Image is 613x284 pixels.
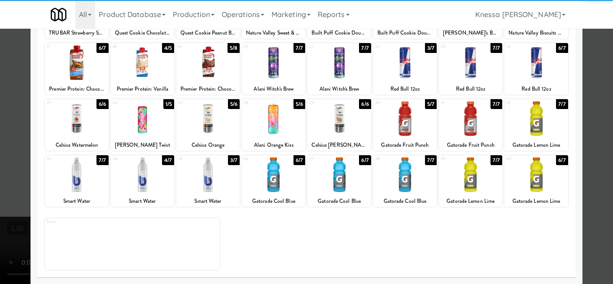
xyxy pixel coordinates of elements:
div: Gatorade Cool Blue [242,196,305,207]
div: Gatorade Fruit Punch [375,140,435,151]
div: Nature Valley Biscuits with Cinnamon Almond Butter [504,27,568,39]
div: Celsius [PERSON_NAME] [309,140,369,151]
div: 35 [178,155,208,163]
div: 17 [47,43,77,51]
div: Built Puff Cookie Dough Chunk Bar [309,27,369,39]
div: 25 [47,99,77,107]
div: 19 [178,43,208,51]
div: Alani Witch's Brew [307,83,371,95]
div: [PERSON_NAME]'s Beef Steak [440,27,501,39]
div: Smart Water [176,196,240,207]
div: 7/7 [490,155,502,165]
div: 387/7Gatorade Cool Blue [373,155,437,207]
div: 29 [309,99,339,107]
div: Quest Cookie Peanut Butter [176,27,240,39]
div: Gatorade Fruit Punch [439,140,502,151]
div: Smart Water [46,196,107,207]
div: 285/6Alani Orange Kiss [242,99,305,151]
div: 184/5Premier Protein: Vanilla [111,43,174,95]
div: Celsius Orange [176,140,240,151]
div: 6/7 [556,43,568,53]
div: Alani Witch's Brew [309,83,369,95]
div: Gatorade Lemon Lime [504,196,568,207]
div: Gatorade Cool Blue [373,196,437,207]
div: 7/7 [556,99,568,109]
div: 397/7Gatorade Lemon Lime [439,155,502,207]
div: 217/7Alani Witch's Brew [307,43,371,95]
div: [PERSON_NAME] Twist [111,140,174,151]
div: 406/7Gatorade Lemon Lime [504,155,568,207]
div: 337/7Smart Water [45,155,108,207]
div: 30 [375,99,405,107]
div: [PERSON_NAME]'s Beef Steak [439,27,502,39]
div: Smart Water [45,196,108,207]
div: Alani Orange Kiss [243,140,304,151]
div: Premier Protein: Vanilla [111,83,174,95]
div: 34 [113,155,143,163]
div: 7/7 [359,43,371,53]
div: 4/7 [162,155,174,165]
div: 5/7 [425,99,437,109]
div: 22 [375,43,405,51]
div: TRUBAR Strawberry Shorty Got Cake [46,27,107,39]
div: Gatorade Cool Blue [307,196,371,207]
div: 31 [441,99,471,107]
div: 195/8Premier Protein: Chocolate [176,43,240,95]
div: Premier Protein: Chocolate [178,83,238,95]
div: Red Bull 12oz [440,83,501,95]
div: 246/7Red Bull 12oz [504,43,568,95]
div: Extra [47,218,132,226]
div: 237/7Red Bull 12oz [439,43,502,95]
div: 28 [244,99,274,107]
div: 39 [441,155,471,163]
div: 261/5[PERSON_NAME] Twist [111,99,174,151]
div: Gatorade Lemon Lime [440,196,501,207]
div: Premier Protein: Chocolate Peanut Butter [46,83,107,95]
div: 223/7Red Bull 12oz [373,43,437,95]
div: 18 [113,43,143,51]
div: Premier Protein: Chocolate [176,83,240,95]
div: 5/6 [228,99,240,109]
div: TRUBAR Strawberry Shorty Got Cake [45,27,108,39]
div: Smart Water [112,196,173,207]
div: 32 [506,99,536,107]
div: 317/7Gatorade Fruit Punch [439,99,502,151]
div: Red Bull 12oz [375,83,435,95]
div: Premier Protein: Chocolate Peanut Butter [45,83,108,95]
div: 5/8 [228,43,240,53]
div: 7/7 [425,155,437,165]
div: 23 [441,43,471,51]
div: 40 [506,155,536,163]
div: Alani Witch's Brew [243,83,304,95]
div: Smart Water [111,196,174,207]
div: Nature Valley Sweet & Salty Peanut [242,27,305,39]
div: 207/7Alani Witch's Brew [242,43,305,95]
div: 296/6Celsius [PERSON_NAME] [307,99,371,151]
div: 38 [375,155,405,163]
div: Red Bull 12oz [504,83,568,95]
div: 3/7 [425,43,437,53]
div: 7/7 [490,43,502,53]
div: 305/7Gatorade Fruit Punch [373,99,437,151]
div: Quest Cookie Peanut Butter [178,27,238,39]
div: Gatorade Cool Blue [243,196,304,207]
div: Alani Orange Kiss [242,140,305,151]
div: 21 [309,43,339,51]
div: Extra [45,218,219,270]
div: Gatorade Lemon Lime [506,140,566,151]
div: Gatorade Cool Blue [375,196,435,207]
div: Gatorade Fruit Punch [373,140,437,151]
div: [PERSON_NAME] Twist [112,140,173,151]
div: 27 [178,99,208,107]
div: 366/7Gatorade Cool Blue [242,155,305,207]
div: Gatorade Cool Blue [309,196,369,207]
div: 6/7 [293,155,305,165]
div: Celsius Watermelon [45,140,108,151]
div: 6/6 [359,99,371,109]
div: 24 [506,43,536,51]
div: 327/7Gatorade Lemon Lime [504,99,568,151]
div: Gatorade Lemon Lime [439,196,502,207]
div: 20 [244,43,274,51]
div: 256/6Celsius Watermelon [45,99,108,151]
div: 33 [47,155,77,163]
